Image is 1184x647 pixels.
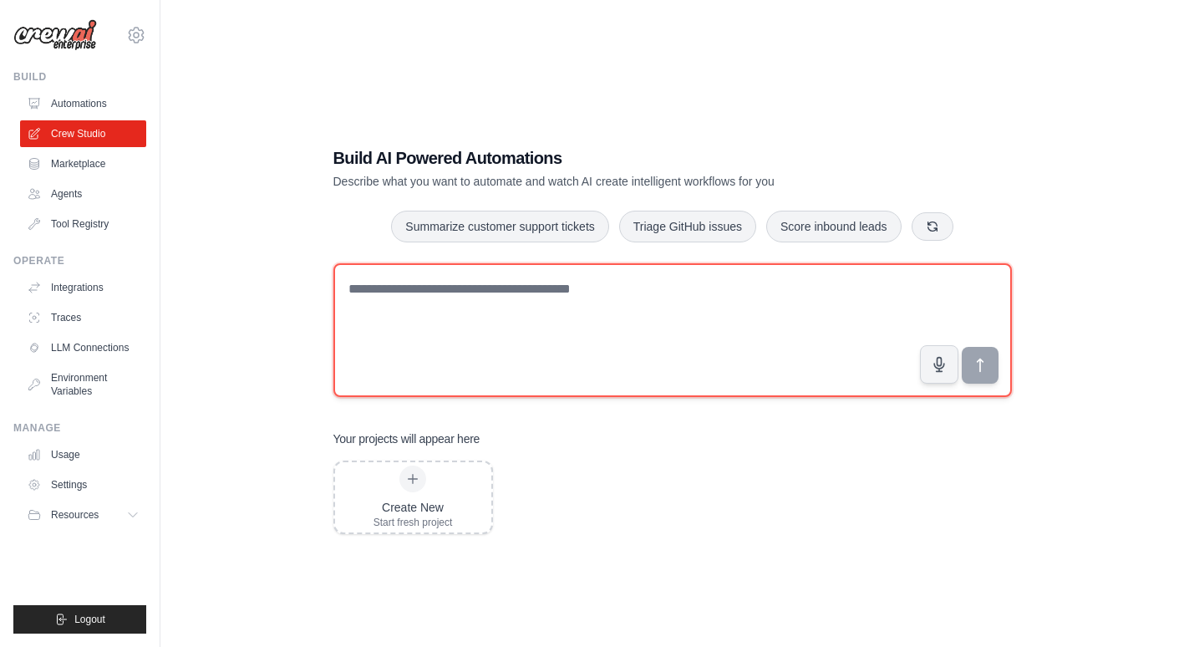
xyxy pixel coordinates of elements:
[373,516,453,529] div: Start fresh project
[20,150,146,177] a: Marketplace
[20,120,146,147] a: Crew Studio
[13,254,146,267] div: Operate
[20,304,146,331] a: Traces
[391,211,608,242] button: Summarize customer support tickets
[333,430,480,447] h3: Your projects will appear here
[373,499,453,516] div: Create New
[20,471,146,498] a: Settings
[51,508,99,522] span: Resources
[20,274,146,301] a: Integrations
[920,345,958,384] button: Click to speak your automation idea
[333,173,895,190] p: Describe what you want to automate and watch AI create intelligent workflows for you
[20,364,146,405] a: Environment Variables
[20,502,146,528] button: Resources
[13,605,146,634] button: Logout
[20,181,146,207] a: Agents
[13,421,146,435] div: Manage
[20,334,146,361] a: LLM Connections
[333,146,895,170] h1: Build AI Powered Automations
[20,441,146,468] a: Usage
[13,70,146,84] div: Build
[619,211,756,242] button: Triage GitHub issues
[20,211,146,237] a: Tool Registry
[13,19,97,51] img: Logo
[766,211,902,242] button: Score inbound leads
[912,212,953,241] button: Get new suggestions
[1100,567,1184,647] iframe: Chat Widget
[20,90,146,117] a: Automations
[74,613,105,626] span: Logout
